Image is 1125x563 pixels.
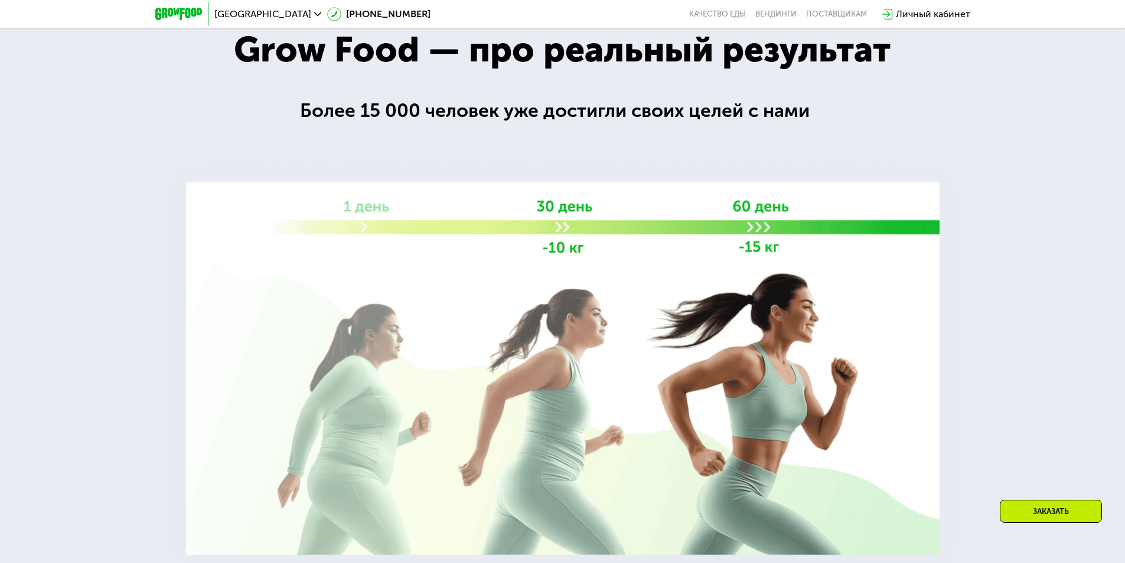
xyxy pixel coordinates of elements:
div: поставщикам [806,9,867,19]
a: Вендинги [755,9,797,19]
div: Более 15 000 человек уже достигли своих целей с нами [300,96,825,125]
span: [GEOGRAPHIC_DATA] [214,9,311,19]
a: [PHONE_NUMBER] [327,7,431,21]
a: Качество еды [689,9,746,19]
div: Заказать [1000,500,1102,523]
div: Личный кабинет [896,7,970,21]
div: Grow Food — про реальный результат [208,23,917,76]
